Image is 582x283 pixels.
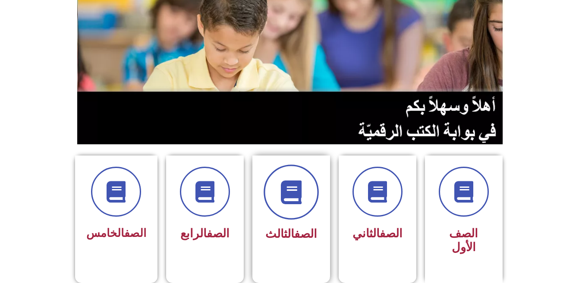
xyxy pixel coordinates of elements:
span: الخامس [86,227,146,239]
a: الصف [294,227,317,241]
a: الصف [207,227,230,240]
a: الصف [380,227,403,240]
span: الرابع [180,227,230,240]
span: الثاني [352,227,403,240]
span: الصف الأول [449,227,478,254]
a: الصف [124,227,146,239]
span: الثالث [265,227,317,241]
